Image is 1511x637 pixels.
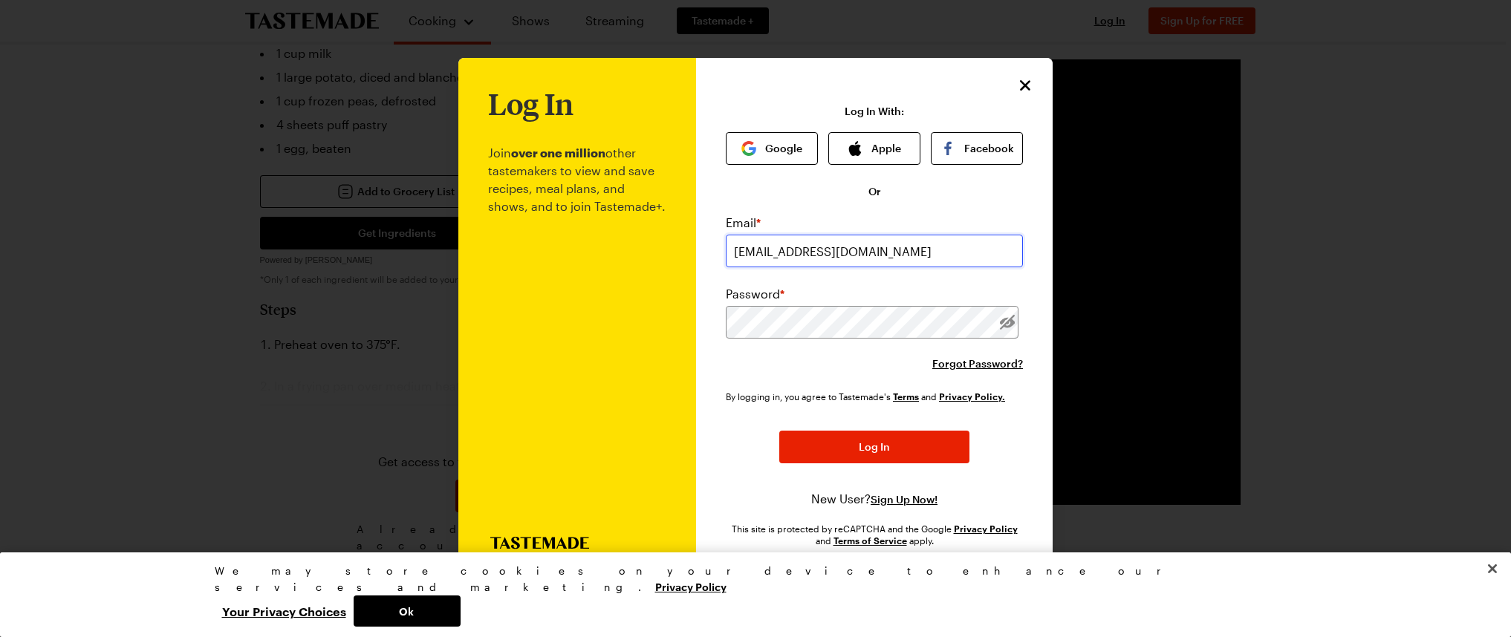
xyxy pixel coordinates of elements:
div: We may store cookies on your device to enhance our services and marketing. [215,563,1284,595]
div: Privacy [215,563,1284,627]
h1: Log In [488,88,573,120]
button: Log In [779,431,969,463]
label: Password [726,285,784,303]
a: Tastemade Terms of Service [893,390,919,402]
button: Ok [354,595,461,627]
button: Your Privacy Choices [215,595,354,627]
div: This site is protected by reCAPTCHA and the Google and apply. [726,523,1023,546]
a: Google Terms of Service [834,534,907,546]
p: Join other tastemakers to view and save recipes, meal plans, and shows, and to join Tastemade+. [488,120,666,536]
p: Log In With: [845,105,904,117]
span: New User? [811,491,871,506]
a: More information about your privacy, opens in a new tab [655,579,727,593]
button: Close [1476,552,1509,585]
label: Email [726,214,761,232]
a: Google Privacy Policy [954,522,1018,535]
button: Google [726,132,818,165]
span: Or [868,184,881,199]
a: Tastemade Privacy Policy [939,390,1005,402]
button: Forgot Password? [932,356,1023,371]
button: Facebook [931,132,1023,165]
div: By logging in, you agree to Tastemade's and [726,389,1011,404]
b: over one million [511,146,605,160]
button: Close [1016,76,1035,95]
button: Apple [828,132,920,165]
span: Log In [859,440,890,454]
button: Sign Up Now! [871,492,938,507]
